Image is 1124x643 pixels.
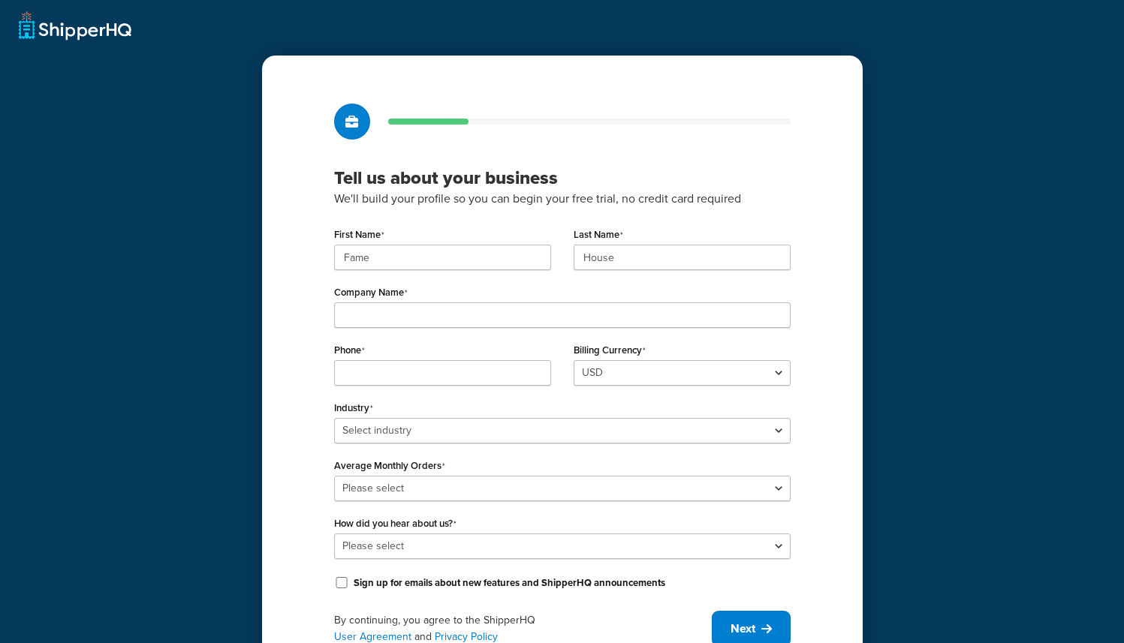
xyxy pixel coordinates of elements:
span: Next [731,620,755,637]
label: Average Monthly Orders [334,460,445,472]
label: Industry [334,402,373,414]
p: We'll build your profile so you can begin your free trial, no credit card required [334,189,791,209]
h3: Tell us about your business [334,167,791,189]
label: Company Name [334,287,408,299]
label: How did you hear about us? [334,518,457,530]
label: Billing Currency [574,344,646,356]
label: Phone [334,344,365,356]
label: Last Name [574,229,623,241]
label: First Name [334,229,384,241]
label: Sign up for emails about new features and ShipperHQ announcements [354,576,665,590]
